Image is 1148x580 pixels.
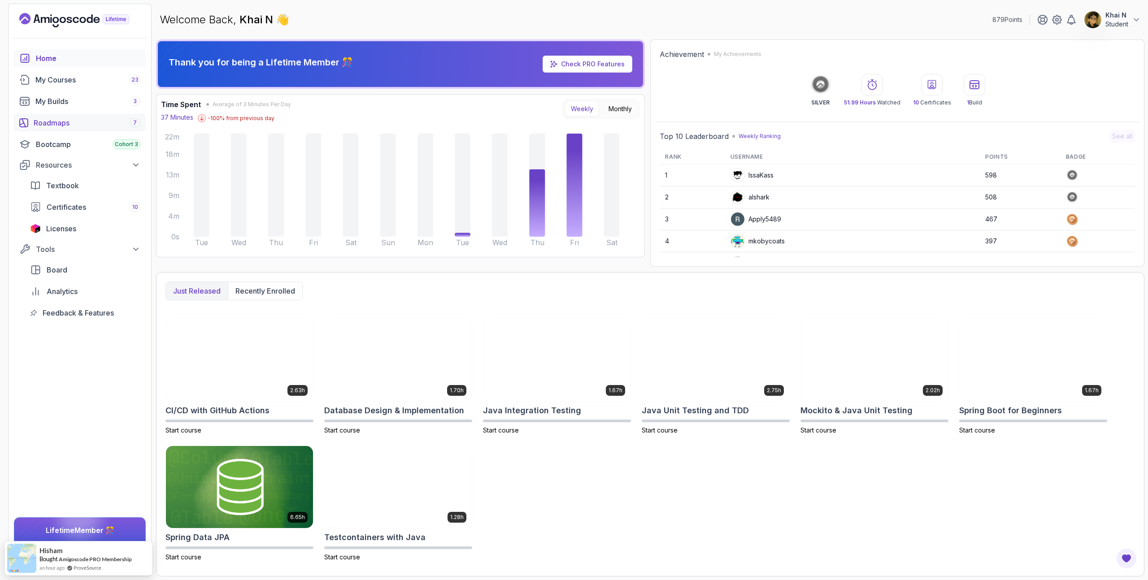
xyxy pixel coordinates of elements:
[169,191,179,200] tspan: 9m
[642,318,790,435] a: Java Unit Testing and TDD card2.75hJava Unit Testing and TDDStart course
[531,238,544,247] tspan: Thu
[208,115,274,122] p: -100 % from previous day
[35,96,140,107] div: My Builds
[731,212,744,226] img: user profile image
[239,13,276,26] span: Khai N
[231,238,246,247] tspan: Wed
[324,446,472,562] a: Testcontainers with Java card1.28hTestcontainers with JavaStart course
[30,224,41,233] img: jetbrains icon
[642,319,789,401] img: Java Unit Testing and TDD card
[725,150,980,164] th: Username
[731,212,781,226] div: Apply5489
[14,157,146,173] button: Resources
[483,318,631,435] a: Java Integration Testing card1.67hJava Integration TestingStart course
[165,404,270,417] h2: CI/CD with GitHub Actions
[967,99,969,106] span: 1
[801,319,948,401] img: Mockito & Java Unit Testing card
[660,164,725,186] td: 1
[165,531,230,544] h2: Spring Data JPA
[642,404,749,417] h2: Java Unit Testing and TDD
[324,553,360,561] span: Start course
[450,514,464,521] p: 1.28h
[39,564,65,571] span: an hour ago
[131,76,139,83] span: 23
[483,319,631,401] img: Java Integration Testing card
[731,256,744,270] img: default monster avatar
[980,186,1061,208] td: 508
[47,264,67,275] span: Board
[992,15,1022,24] p: 879 Points
[132,203,138,211] span: 10
[660,230,725,252] td: 4
[959,404,1062,417] h2: Spring Boot for Beginners
[35,74,140,85] div: My Courses
[325,446,472,528] img: Testcontainers with Java card
[165,446,313,562] a: Spring Data JPA card6.65hSpring Data JPAStart course
[25,220,146,238] a: licenses
[39,555,58,563] span: Bought
[660,49,704,60] h2: Achievement
[381,238,395,247] tspan: Sun
[767,387,781,394] p: 2.75h
[47,286,78,297] span: Analytics
[561,60,625,68] a: Check PRO Features
[417,238,433,247] tspan: Mon
[309,238,318,247] tspan: Fri
[913,99,951,106] p: Certificates
[235,286,295,296] p: Recently enrolled
[642,426,678,434] span: Start course
[731,256,826,270] div: [PERSON_NAME].delaguia
[36,53,140,64] div: Home
[967,99,982,106] p: Build
[959,318,1107,435] a: Spring Boot for Beginners card1.67hSpring Boot for BeginnersStart course
[39,547,63,554] span: Hisham
[14,241,146,257] button: Tools
[166,170,179,179] tspan: 13m
[213,101,291,108] span: Average of 3 Minutes Per Day
[609,387,622,394] p: 1.67h
[844,99,900,106] p: Watched
[166,282,228,300] button: Just released
[731,234,744,248] img: default monster avatar
[731,168,774,182] div: IssaKass
[133,119,137,126] span: 7
[980,208,1061,230] td: 467
[731,190,770,204] div: alshark
[59,556,132,563] a: Amigoscode PRO Membership
[169,56,353,69] p: Thank you for being a Lifetime Member 🎊
[325,319,472,401] img: Database Design & Implementation card
[570,238,579,247] tspan: Fri
[844,99,876,106] span: 51.99 Hours
[46,223,76,234] span: Licenses
[7,544,36,573] img: provesource social proof notification image
[14,135,146,153] a: bootcamp
[166,319,313,401] img: CI/CD with GitHub Actions card
[14,49,146,67] a: home
[1105,20,1128,29] p: Student
[980,164,1061,186] td: 598
[543,56,632,73] a: Check PRO Features
[1061,150,1135,164] th: Badge
[324,318,472,435] a: Database Design & Implementation card1.70hDatabase Design & ImplementationStart course
[165,132,179,141] tspan: 22m
[161,113,193,122] p: 37 Minutes
[324,531,426,544] h2: Testcontainers with Java
[603,101,638,117] button: Monthly
[166,446,313,528] img: Spring Data JPA card
[565,101,599,117] button: Weekly
[1084,11,1101,28] img: user profile image
[25,261,146,279] a: board
[133,98,137,105] span: 3
[165,150,179,159] tspan: 18m
[34,117,140,128] div: Roadmaps
[731,190,744,204] img: user profile image
[980,150,1061,164] th: Points
[1116,548,1137,569] button: Open Feedback Button
[660,150,725,164] th: Rank
[811,99,830,106] p: SILVER
[731,169,744,182] img: user profile image
[800,404,913,417] h2: Mockito & Java Unit Testing
[168,212,179,221] tspan: 4m
[492,238,507,247] tspan: Wed
[926,387,940,394] p: 2.02h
